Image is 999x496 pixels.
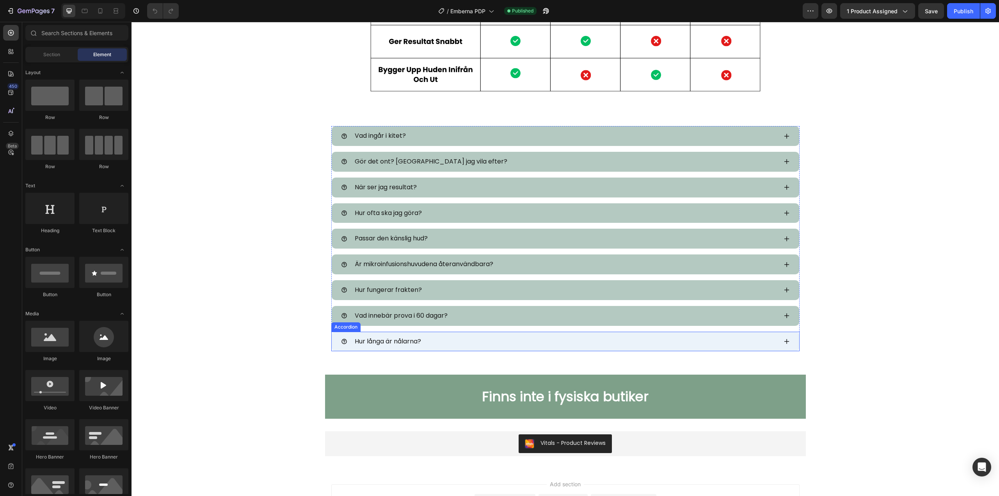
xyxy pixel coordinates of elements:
[223,161,285,170] span: När ser jag resultat?
[79,355,128,362] div: Image
[116,180,128,192] span: Toggle open
[223,187,290,196] span: Hur ofta ska jag göra?
[223,109,274,118] span: Vad ingår i kitet?
[947,3,980,19] button: Publish
[25,291,75,298] div: Button
[223,212,296,221] span: Passar den känslig hud?
[3,3,58,19] button: 7
[223,263,290,272] span: Hur fungerar frakten?
[25,114,75,121] div: Row
[409,417,474,425] div: Vitals - Product Reviews
[93,51,111,58] span: Element
[7,83,19,89] div: 450
[79,404,128,411] div: Video Banner
[972,458,991,476] div: Open Intercom Messenger
[25,404,75,411] div: Video
[79,163,128,170] div: Row
[223,135,376,144] span: Gör det ont? [GEOGRAPHIC_DATA] jag vila efter?
[201,302,228,309] div: Accordion
[350,365,517,384] span: Finns inte i fysiska butiker
[116,66,128,79] span: Toggle open
[25,25,128,41] input: Search Sections & Elements
[116,244,128,256] span: Toggle open
[447,7,449,15] span: /
[43,51,60,58] span: Section
[6,143,19,149] div: Beta
[79,453,128,460] div: Hero Banner
[79,291,128,298] div: Button
[954,7,973,15] div: Publish
[450,7,485,15] span: Emberna PDP
[223,238,362,247] span: Är mikroinfusionshuvudena återanvändbara?
[393,417,403,427] img: 26b75d61-258b-461b-8cc3-4bcb67141ce0.png
[387,412,480,431] button: Vitals - Product Reviews
[147,3,179,19] div: Undo/Redo
[79,227,128,234] div: Text Block
[415,458,452,466] span: Add section
[79,114,128,121] div: Row
[25,310,39,317] span: Media
[223,315,290,324] span: Hur långa är nålarna?
[847,7,898,15] span: 1 product assigned
[840,3,915,19] button: 1 product assigned
[25,227,75,234] div: Heading
[925,8,938,14] span: Save
[25,246,40,253] span: Button
[116,308,128,320] span: Toggle open
[223,289,316,298] span: Vad innebär prova i 60 dagar?
[132,22,999,496] iframe: Design area
[918,3,944,19] button: Save
[512,7,533,14] span: Published
[25,453,75,460] div: Hero Banner
[25,355,75,362] div: Image
[25,69,41,76] span: Layout
[51,6,55,16] p: 7
[25,163,75,170] div: Row
[25,182,35,189] span: Text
